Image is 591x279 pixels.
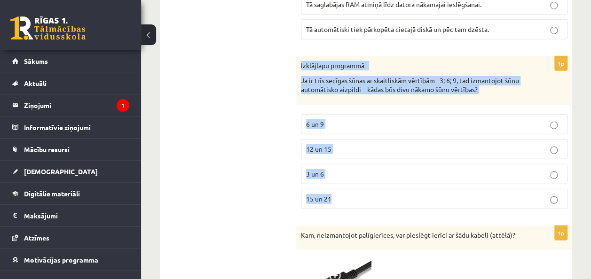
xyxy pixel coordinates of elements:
[10,16,86,40] a: Rīgas 1. Tālmācības vidusskola
[301,76,520,94] p: Ja ir trīs secīgas šūnas ar skaitliskām vērtībām - 3; 6; 9, tad izmantojot šūnu automātisko aizpi...
[550,171,558,179] input: 3 un 6
[306,170,324,178] span: 3 un 6
[24,256,98,264] span: Motivācijas programma
[306,120,324,128] span: 6 un 9
[554,225,567,240] p: 1p
[550,122,558,129] input: 6 un 9
[24,79,47,87] span: Aktuāli
[306,194,331,203] span: 15 un 21
[550,196,558,204] input: 15 un 21
[12,139,129,160] a: Mācību resursi
[554,56,567,71] p: 1p
[306,145,331,153] span: 12 un 15
[12,249,129,271] a: Motivācijas programma
[306,25,489,33] span: Tā automātiski tiek pārkopēta cietajā diskā un pēc tam dzēsta.
[550,27,558,34] input: Tā automātiski tiek pārkopēta cietajā diskā un pēc tam dzēsta.
[24,94,129,116] legend: Ziņojumi
[24,57,48,65] span: Sākums
[12,227,129,248] a: Atzīmes
[117,99,129,112] i: 1
[550,147,558,154] input: 12 un 15
[12,161,129,182] a: [DEMOGRAPHIC_DATA]
[24,145,70,154] span: Mācību resursi
[12,183,129,204] a: Digitālie materiāli
[24,167,98,176] span: [DEMOGRAPHIC_DATA]
[12,205,129,226] a: Maksājumi
[24,189,80,198] span: Digitālie materiāli
[550,2,558,9] input: Tā saglabājas RAM atmiņā līdz datora nākamajai ieslēgšanai.
[12,72,129,94] a: Aktuāli
[301,61,520,70] p: Izklājlapu programmā -
[12,50,129,72] a: Sākums
[24,116,129,138] legend: Informatīvie ziņojumi
[24,205,129,226] legend: Maksājumi
[24,233,49,242] span: Atzīmes
[12,94,129,116] a: Ziņojumi1
[12,116,129,138] a: Informatīvie ziņojumi
[301,231,520,240] p: Kam, neizmantojot palīgierīces, var pieslēgt ierīci ar šādu kabeli (attēlā)?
